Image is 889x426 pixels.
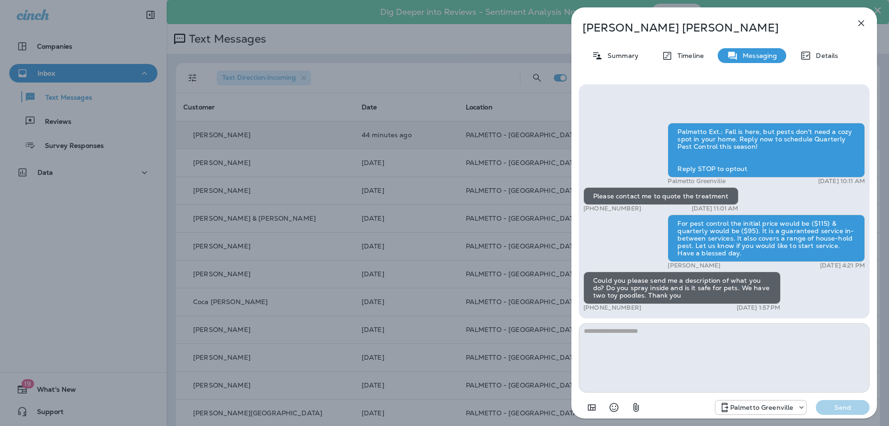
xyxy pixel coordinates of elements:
[668,262,720,269] p: [PERSON_NAME]
[737,304,781,312] p: [DATE] 1:57 PM
[582,21,835,34] p: [PERSON_NAME] [PERSON_NAME]
[811,52,838,59] p: Details
[668,123,865,178] div: Palmetto Ext.: Fall is here, but pests don't need a cozy spot in your home. Reply now to schedule...
[738,52,777,59] p: Messaging
[730,404,794,411] p: Palmetto Greenville
[583,205,641,212] p: [PHONE_NUMBER]
[715,402,807,413] div: +1 (864) 385-1074
[820,262,865,269] p: [DATE] 4:21 PM
[603,52,639,59] p: Summary
[673,52,704,59] p: Timeline
[583,187,739,205] div: Please contact me to quote the treatment
[818,178,865,185] p: [DATE] 10:11 AM
[668,178,726,185] p: Palmetto Greenville
[582,398,601,417] button: Add in a premade template
[605,398,623,417] button: Select an emoji
[668,215,865,262] div: For pest control the initial price would be ($115) & quarterly would be ($95). It is a guaranteed...
[692,205,739,212] p: [DATE] 11:01 AM
[583,304,641,312] p: [PHONE_NUMBER]
[583,272,781,304] div: Could you please send me a description of what you do? Do you spray inside and is it safe for pet...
